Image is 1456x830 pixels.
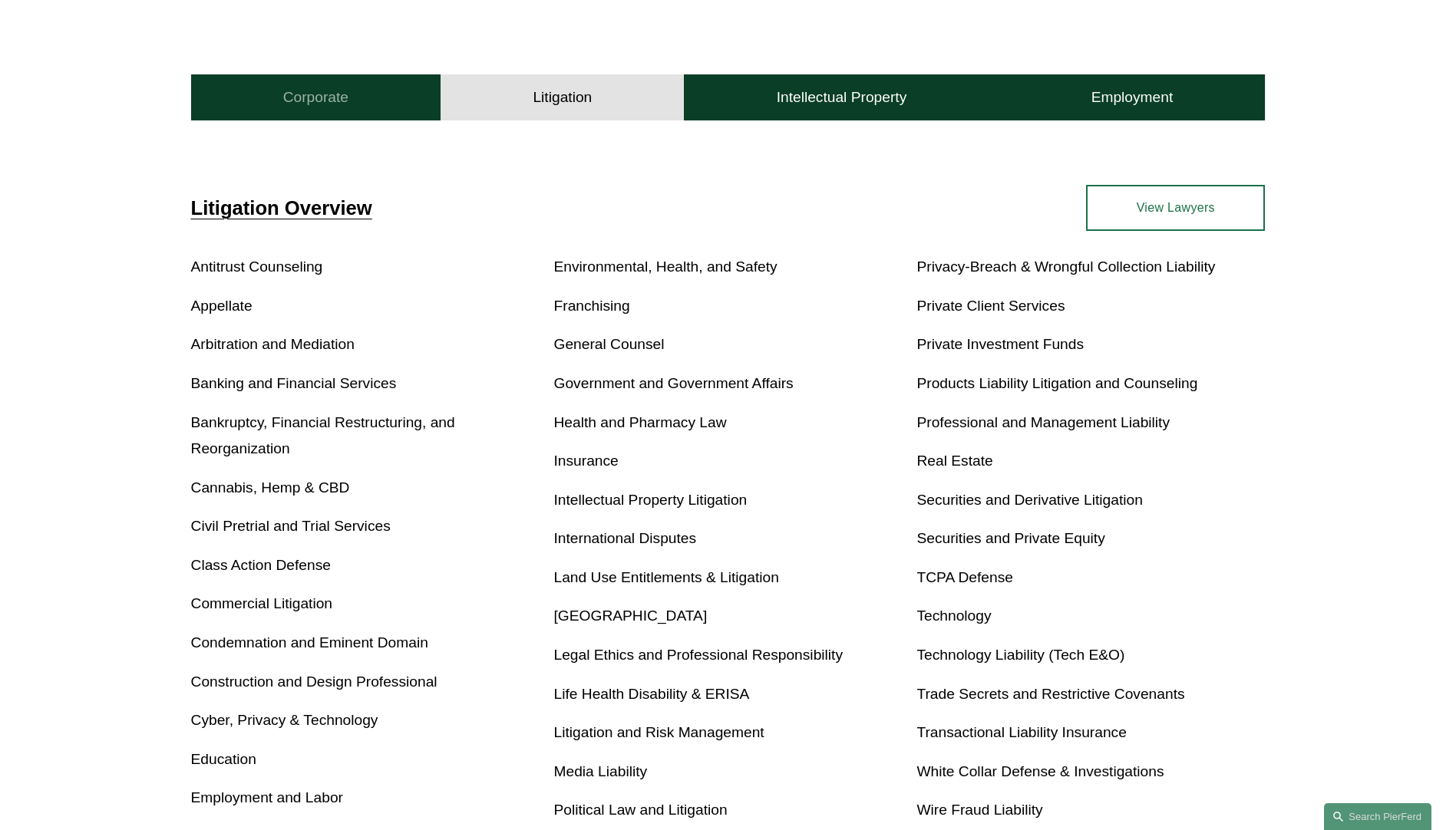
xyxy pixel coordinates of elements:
a: Commercial Litigation [191,595,332,611]
a: Political Law and Litigation [554,802,728,818]
a: Bankruptcy, Financial Restructuring, and Reorganization [191,414,455,457]
a: Securities and Private Equity [916,530,1104,546]
a: International Disputes [554,530,697,546]
a: Employment and Labor [191,789,343,805]
a: Professional and Management Liability [916,414,1170,430]
a: Class Action Defense [191,557,331,573]
a: Securities and Derivative Litigation [916,492,1142,508]
a: Franchising [554,298,630,314]
a: Insurance [554,453,619,469]
a: TCPA Defense [916,569,1013,585]
a: Wire Fraud Liability [916,802,1042,818]
h4: Employment [1091,88,1174,107]
a: Search this site [1324,803,1431,830]
a: Government and Government Affairs [554,375,794,391]
a: Technology Liability (Tech E&O) [916,647,1124,663]
a: White Collar Defense & Investigations [916,763,1164,779]
a: Life Health Disability & ERISA [554,686,750,702]
a: Media Liability [554,763,648,779]
h4: Corporate [283,88,348,107]
h4: Intellectual Property [777,88,907,107]
a: Banking and Financial Services [191,375,397,391]
a: Legal Ethics and Professional Responsibility [554,647,844,663]
a: Intellectual Property Litigation [554,492,748,508]
a: Education [191,751,256,767]
a: Trade Secrets and Restrictive Covenants [916,686,1184,702]
a: Real Estate [916,453,992,469]
a: Litigation Overview [191,197,372,219]
a: Arbitration and Mediation [191,336,355,352]
a: Cannabis, Hemp & CBD [191,479,350,496]
a: View Lawyers [1086,185,1265,231]
a: Environmental, Health, and Safety [554,259,778,275]
a: Cyber, Privacy & Technology [191,712,378,728]
a: Litigation and Risk Management [554,724,764,740]
a: Appellate [191,298,253,314]
a: Land Use Entitlements & Litigation [554,569,779,585]
a: Civil Pretrial and Trial Services [191,518,391,534]
a: Health and Pharmacy Law [554,414,727,430]
a: Technology [916,608,991,624]
a: Privacy-Breach & Wrongful Collection Liability [916,259,1215,275]
a: Private Client Services [916,298,1065,314]
h4: Litigation [533,88,592,107]
a: Antitrust Counseling [191,259,323,275]
a: Private Investment Funds [916,336,1084,352]
a: Transactional Liability Insurance [916,724,1126,740]
a: [GEOGRAPHIC_DATA] [554,608,708,624]
a: Condemnation and Eminent Domain [191,634,428,650]
a: Construction and Design Professional [191,674,437,690]
a: Products Liability Litigation and Counseling [916,375,1197,391]
a: General Counsel [554,336,665,352]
